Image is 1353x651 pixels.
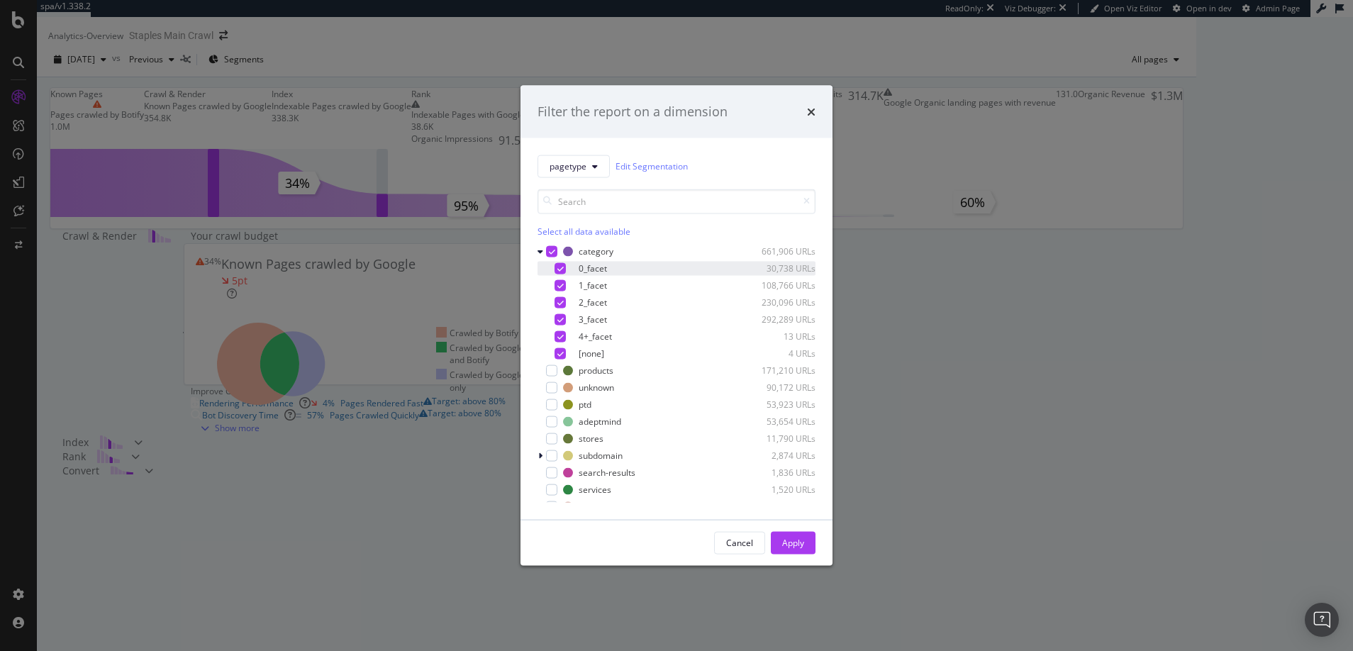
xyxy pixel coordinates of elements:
[579,365,613,377] div: products
[746,313,815,325] div: 292,289 URLs
[579,433,603,445] div: stores
[746,484,815,496] div: 1,520 URLs
[579,330,612,343] div: 4+_facet
[538,225,815,237] div: Select all data available
[746,467,815,479] div: 1,836 URLs
[746,262,815,274] div: 30,738 URLs
[1305,603,1339,637] div: Open Intercom Messenger
[538,189,815,213] input: Search
[746,330,815,343] div: 13 URLs
[746,347,815,360] div: 4 URLs
[550,160,586,172] span: pagetype
[538,103,728,121] div: Filter the report on a dimension
[746,501,815,513] div: 291 URLs
[746,279,815,291] div: 108,766 URLs
[538,155,610,177] button: pagetype
[579,416,621,428] div: adeptmind
[714,531,765,554] button: Cancel
[746,399,815,411] div: 53,923 URLs
[579,296,607,308] div: 2_facet
[579,262,607,274] div: 0_facet
[520,86,833,566] div: modal
[746,416,815,428] div: 53,654 URLs
[579,450,623,462] div: subdomain
[579,279,607,291] div: 1_facet
[807,103,815,121] div: times
[746,296,815,308] div: 230,096 URLs
[782,537,804,549] div: Apply
[746,365,815,377] div: 171,210 URLs
[579,347,604,360] div: [none]
[579,467,635,479] div: search-results
[746,433,815,445] div: 11,790 URLs
[746,245,815,257] div: 661,906 URLs
[579,501,596,513] div: deal
[746,450,815,462] div: 2,874 URLs
[746,382,815,394] div: 90,172 URLs
[579,245,613,257] div: category
[579,484,611,496] div: services
[579,313,607,325] div: 3_facet
[616,159,688,174] a: Edit Segmentation
[579,399,591,411] div: ptd
[771,531,815,554] button: Apply
[726,537,753,549] div: Cancel
[579,382,614,394] div: unknown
